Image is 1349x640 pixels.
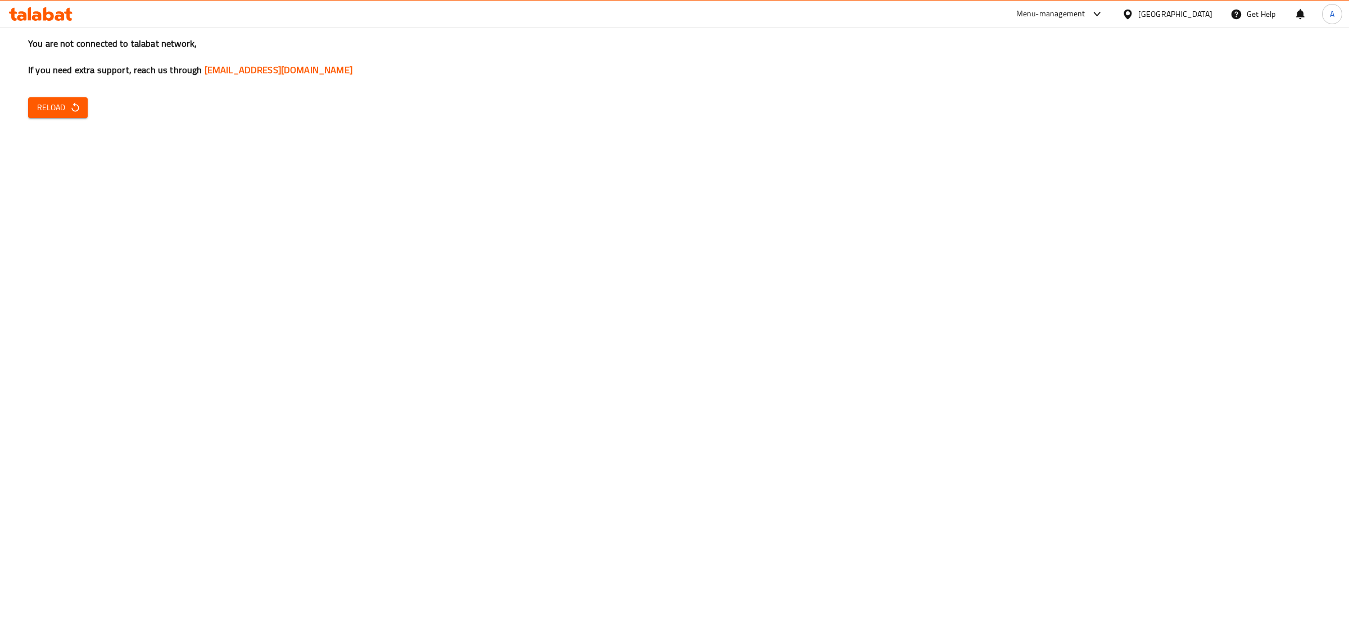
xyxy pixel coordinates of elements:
[37,101,79,115] span: Reload
[205,61,352,78] a: [EMAIL_ADDRESS][DOMAIN_NAME]
[1330,8,1334,20] span: A
[1016,7,1085,21] div: Menu-management
[28,97,88,118] button: Reload
[1138,8,1212,20] div: [GEOGRAPHIC_DATA]
[28,37,1321,76] h3: You are not connected to talabat network, If you need extra support, reach us through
